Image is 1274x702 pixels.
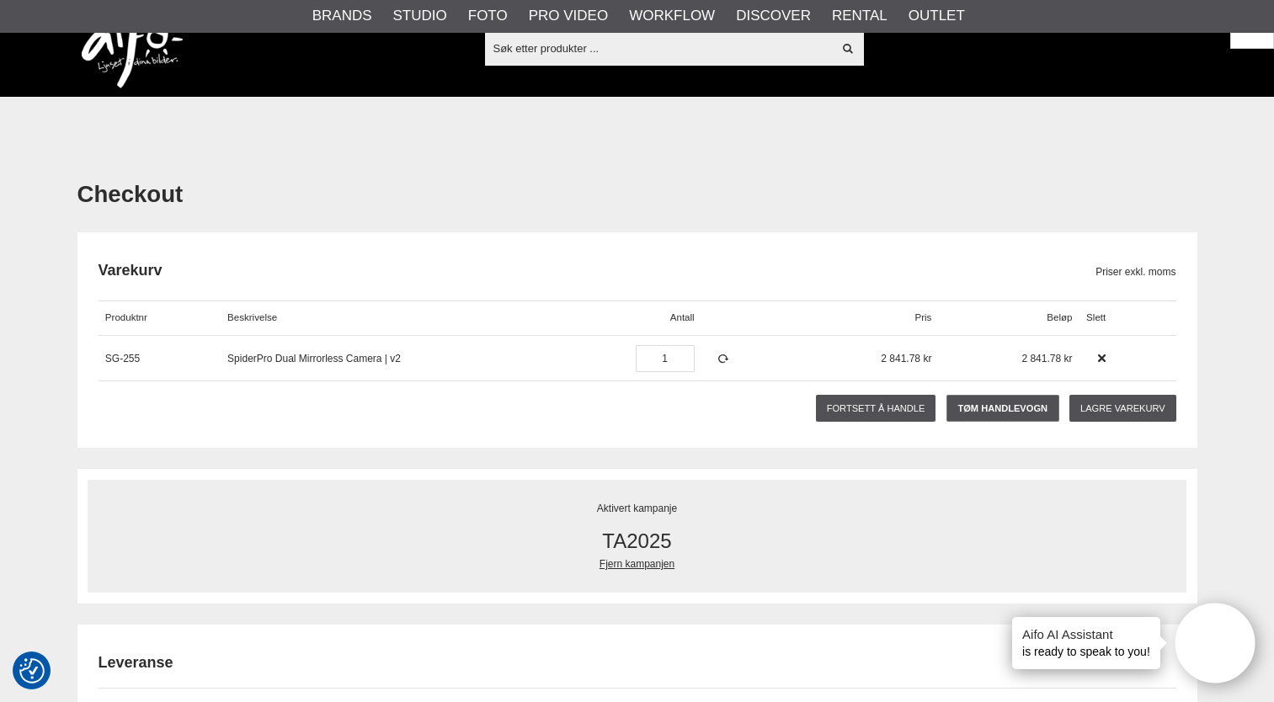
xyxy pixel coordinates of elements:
[1047,312,1072,322] span: Beløp
[19,658,45,683] img: Revisit consent button
[909,5,965,27] a: Outlet
[1012,617,1160,669] div: is ready to speak to you!
[468,5,508,27] a: Foto
[1069,395,1175,422] a: Lagre varekurv
[109,526,1165,556] span: TA2025
[832,5,888,27] a: Rental
[915,312,932,322] span: Pris
[629,5,715,27] a: Workflow
[529,5,608,27] a: Pro Video
[99,260,1096,281] h2: Varekurv
[109,556,1165,572] a: Fjern kampanjen
[227,353,401,364] a: SpiderPro Dual Mirrorless Camera | v2
[1095,264,1175,279] span: Priser exkl. moms
[670,312,695,322] span: Antall
[1021,353,1061,364] span: 2 841.78
[82,13,183,88] img: logo.png
[312,5,372,27] a: Brands
[1022,625,1150,643] h4: Aifo AI Assistant
[19,656,45,686] button: Samtykkepreferanser
[105,353,140,364] a: SG-255
[105,312,147,322] span: Produktnr
[77,178,1197,211] h1: Checkout
[736,5,811,27] a: Discover
[485,35,833,61] input: Søk etter produkter ...
[816,395,936,422] a: Fortsett å handle
[1086,312,1106,322] span: Slett
[109,501,1165,516] span: Aktivert kampanje
[227,312,277,322] span: Beskrivelse
[393,5,447,27] a: Studio
[99,652,1176,673] h2: Leveranse
[881,353,920,364] span: 2 841.78
[946,395,1059,422] a: Tøm handlevogn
